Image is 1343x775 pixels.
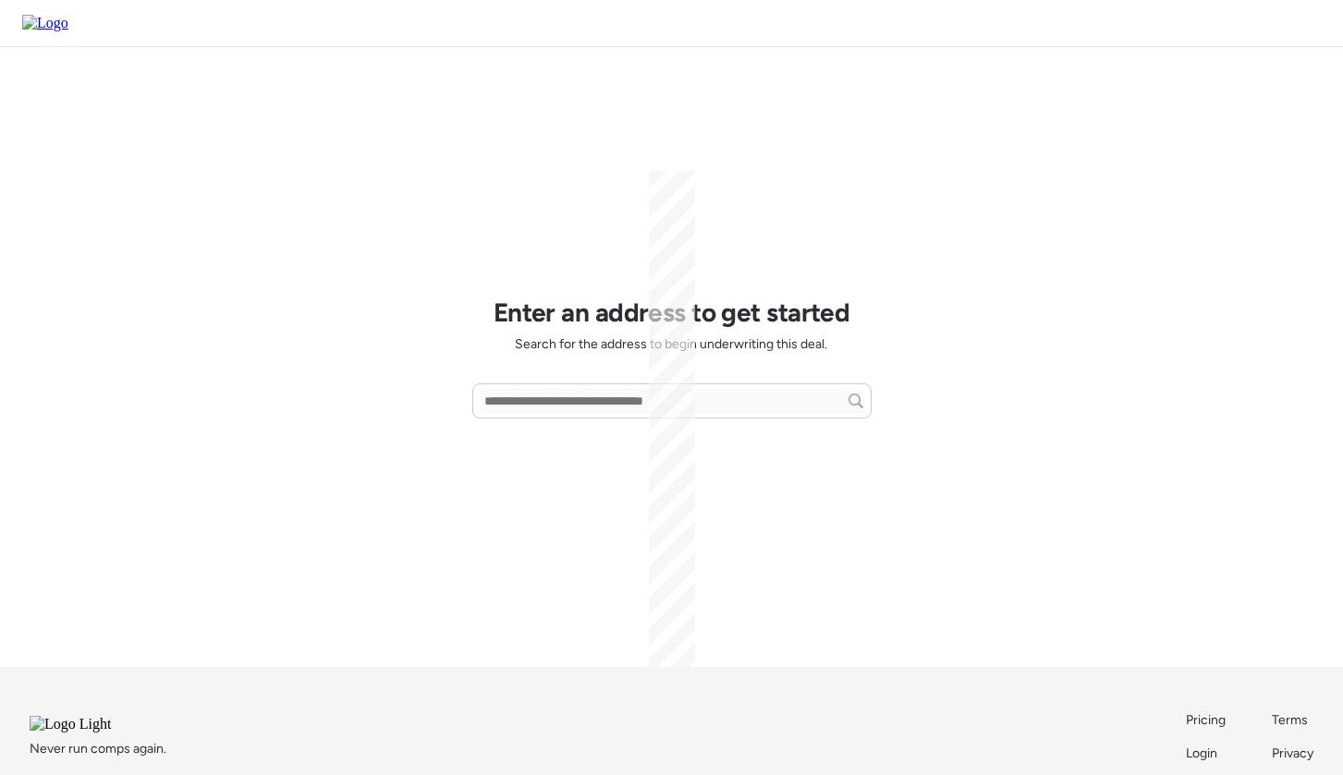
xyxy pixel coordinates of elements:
span: Login [1186,745,1217,761]
a: Terms [1272,711,1313,730]
h1: Enter an address to get started [494,297,850,328]
img: Logo Light [30,716,161,733]
span: Privacy [1272,745,1313,761]
a: Privacy [1272,745,1313,763]
a: Pricing [1186,711,1227,730]
a: Login [1186,745,1227,763]
span: Never run comps again. [30,740,166,758]
span: Pricing [1186,712,1226,728]
span: Terms [1272,712,1308,728]
span: Search for the address to begin underwriting this deal. [515,335,827,354]
img: Logo [22,15,68,31]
